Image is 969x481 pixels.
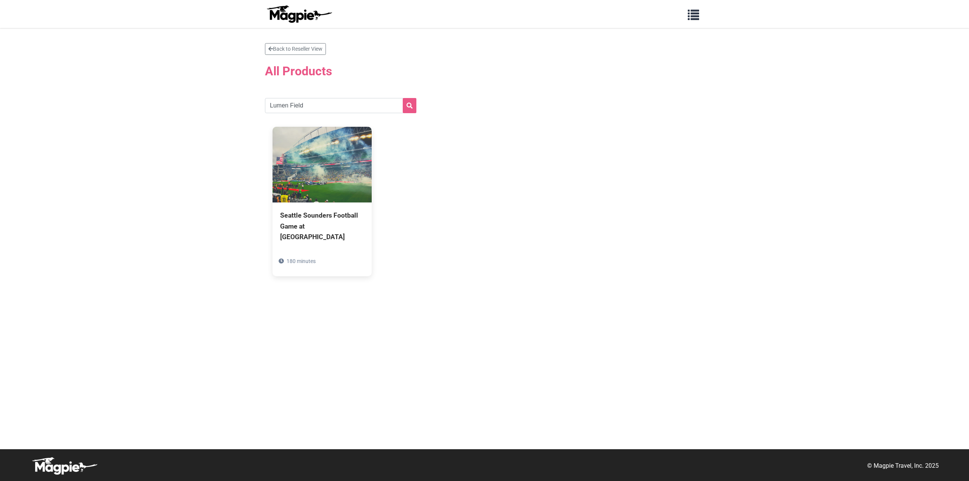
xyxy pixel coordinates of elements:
[265,5,333,23] img: logo-ab69f6fb50320c5b225c76a69d11143b.png
[287,258,316,264] span: 180 minutes
[30,457,98,475] img: logo-white-d94fa1abed81b67a048b3d0f0ab5b955.png
[273,127,372,276] a: Seattle Sounders Football Game at [GEOGRAPHIC_DATA] 180 minutes
[265,59,704,83] h2: All Products
[265,43,326,55] a: Back to Reseller View
[867,461,939,471] p: © Magpie Travel, Inc. 2025
[280,210,364,242] div: Seattle Sounders Football Game at [GEOGRAPHIC_DATA]
[273,127,372,202] img: Seattle Sounders Football Game at Lumen Field
[265,98,416,113] input: Search products...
